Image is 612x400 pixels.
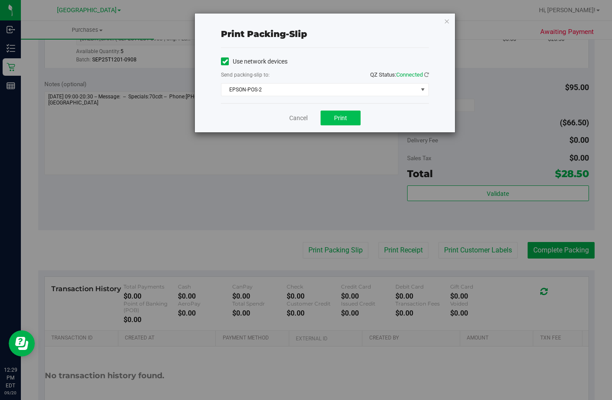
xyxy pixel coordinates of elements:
span: Print [334,114,347,121]
span: select [418,84,428,96]
label: Send packing-slip to: [221,71,270,79]
span: QZ Status: [370,71,429,78]
a: Cancel [289,114,308,123]
span: EPSON-POS-2 [221,84,418,96]
label: Use network devices [221,57,288,66]
iframe: Resource center [9,330,35,356]
button: Print [321,111,361,125]
span: Print packing-slip [221,29,307,39]
span: Connected [396,71,423,78]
